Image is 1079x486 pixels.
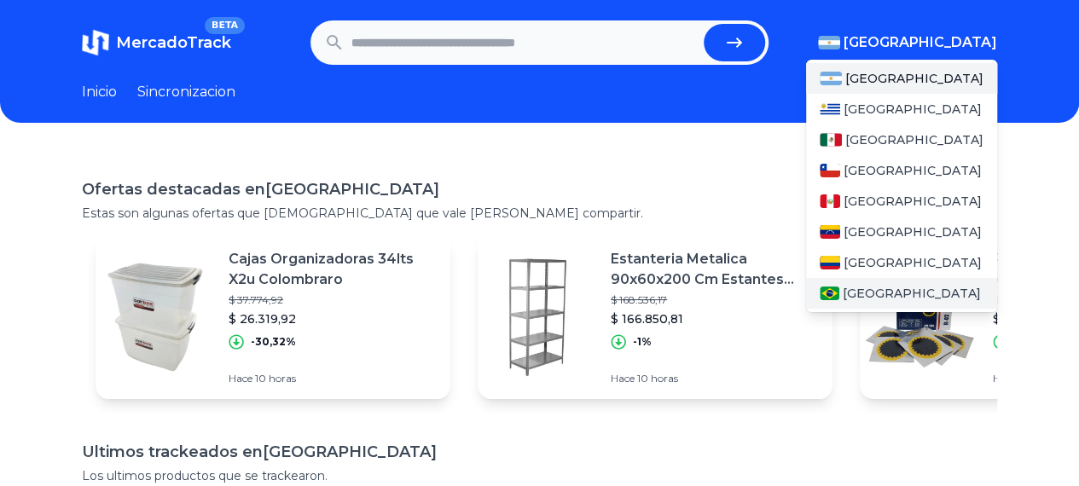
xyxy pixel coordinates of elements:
img: Mexico [820,133,842,147]
span: [GEOGRAPHIC_DATA] [845,131,983,148]
span: [GEOGRAPHIC_DATA] [844,254,982,271]
span: [GEOGRAPHIC_DATA] [844,193,982,210]
p: Estas son algunas ofertas que [DEMOGRAPHIC_DATA] que vale [PERSON_NAME] compartir. [82,205,997,222]
a: Argentina[GEOGRAPHIC_DATA] [806,63,997,94]
a: Uruguay[GEOGRAPHIC_DATA] [806,94,997,124]
a: Featured imageEstanteria Metalica 90x60x200 Cm Estantes [PERSON_NAME] Con [PERSON_NAME]$ 168.536,... [478,235,832,399]
p: $ 166.850,81 [611,310,819,327]
span: [GEOGRAPHIC_DATA] [844,32,997,53]
img: Featured image [478,257,597,377]
a: Brasil[GEOGRAPHIC_DATA] [806,278,997,309]
a: Colombia[GEOGRAPHIC_DATA] [806,247,997,278]
a: Venezuela[GEOGRAPHIC_DATA] [806,217,997,247]
span: [GEOGRAPHIC_DATA] [845,70,983,87]
img: Colombia [820,256,840,269]
h1: Ofertas destacadas en [GEOGRAPHIC_DATA] [82,177,997,201]
img: Featured image [860,257,979,377]
img: Chile [820,164,840,177]
a: Featured imageCajas Organizadoras 34lts X2u Colombraro$ 37.774,92$ 26.319,92-30,32%Hace 10 horas [96,235,450,399]
a: Sincronizacion [137,82,235,102]
h1: Ultimos trackeados en [GEOGRAPHIC_DATA] [82,440,997,464]
span: BETA [205,17,245,34]
p: $ 168.536,17 [611,293,819,307]
img: Featured image [96,257,215,377]
span: MercadoTrack [116,33,231,52]
span: [GEOGRAPHIC_DATA] [844,101,982,118]
button: [GEOGRAPHIC_DATA] [818,32,997,53]
img: Uruguay [820,102,840,116]
a: Chile[GEOGRAPHIC_DATA] [806,155,997,186]
p: $ 37.774,92 [229,293,437,307]
p: Cajas Organizadoras 34lts X2u Colombraro [229,249,437,290]
p: Hace 10 horas [229,372,437,385]
a: Inicio [82,82,117,102]
p: -1% [633,335,652,349]
img: Venezuela [820,225,840,239]
a: MercadoTrackBETA [82,29,231,56]
p: Estanteria Metalica 90x60x200 Cm Estantes [PERSON_NAME] Con [PERSON_NAME] [611,249,819,290]
img: MercadoTrack [82,29,109,56]
span: [GEOGRAPHIC_DATA] [844,162,982,179]
span: [GEOGRAPHIC_DATA] [843,285,981,302]
img: Brasil [820,286,839,300]
img: Peru [820,194,840,208]
p: Hace 10 horas [611,372,819,385]
p: -30,32% [251,335,296,349]
p: $ 26.319,92 [229,310,437,327]
img: Argentina [820,72,842,85]
p: Los ultimos productos que se trackearon. [82,467,997,484]
a: Peru[GEOGRAPHIC_DATA] [806,186,997,217]
img: Argentina [818,36,840,49]
a: Mexico[GEOGRAPHIC_DATA] [806,124,997,155]
span: [GEOGRAPHIC_DATA] [844,223,982,240]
